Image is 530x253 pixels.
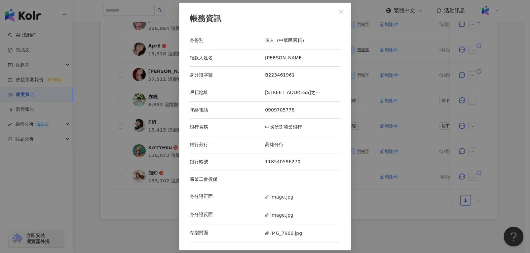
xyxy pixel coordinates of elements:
div: 存摺封面 [190,230,265,237]
div: 身分證字號 [190,72,265,79]
span: close [339,9,344,15]
span: image.jpg [265,193,293,201]
div: 帳務資訊 [190,13,340,24]
span: IMG_7966.jpg [265,230,302,237]
button: Close [335,5,348,18]
div: 身份別 [190,37,265,44]
div: 身分證正面 [190,193,265,201]
div: B223461961 [265,72,340,79]
div: 領款人姓名 [190,55,265,61]
div: 118540596270 [265,159,340,165]
div: 高雄分行 [265,142,340,148]
div: 中國信託商業銀行 [265,124,340,131]
div: 0909705778 [265,107,340,113]
div: 個人（中華民國籍） [265,37,340,44]
div: 身分證反面 [190,211,265,219]
div: 銀行分行 [190,142,265,148]
div: 聯絡電話 [190,107,265,113]
div: 銀行名稱 [190,124,265,131]
span: image.jpg [265,211,293,219]
div: 銀行帳號 [190,159,265,165]
div: [PERSON_NAME] [265,55,340,61]
div: 戶籍地址 [190,89,265,96]
div: 職業工會投保 [190,176,265,183]
div: [STREET_ADDRESS]之一 [265,89,340,96]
